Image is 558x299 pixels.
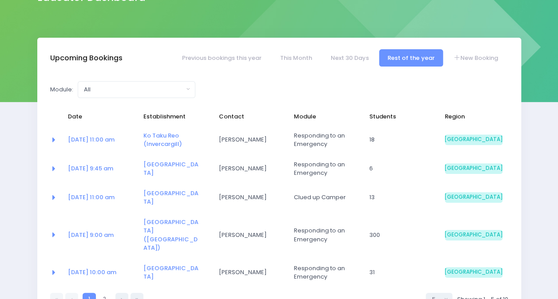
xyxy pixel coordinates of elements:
[369,135,427,144] span: 18
[213,183,288,212] td: Jo Horrell
[379,49,443,67] a: Rest of the year
[364,258,439,287] td: 31
[369,112,427,121] span: Students
[138,154,213,183] td: <a href="https://app.stjis.org.nz/establishments/202445" class="font-weight-bold">Hillside Primar...
[445,267,503,278] span: [GEOGRAPHIC_DATA]
[143,160,198,177] a: [GEOGRAPHIC_DATA]
[218,193,276,202] span: [PERSON_NAME]
[173,49,270,67] a: Previous bookings this year
[369,164,427,173] span: 6
[138,183,213,212] td: <a href="https://app.stjis.org.nz/establishments/202445" class="font-weight-bold">Hillside Primar...
[294,226,352,244] span: Responding to an Emergency
[369,268,427,277] span: 31
[218,268,276,277] span: [PERSON_NAME]
[68,164,113,173] a: [DATE] 9:45 am
[288,154,364,183] td: Responding to an Emergency
[322,49,378,67] a: Next 30 Days
[294,112,352,121] span: Module
[445,134,503,145] span: [GEOGRAPHIC_DATA]
[218,231,276,240] span: [PERSON_NAME]
[218,112,276,121] span: Contact
[68,193,115,201] a: [DATE] 11:00 am
[288,183,364,212] td: Clued up Camper
[50,54,123,63] h3: Upcoming Bookings
[213,154,288,183] td: Jo Horrell
[138,126,213,154] td: <a href="https://app.stjis.org.nz/establishments/209098" class="font-weight-bold">Ko Taku Reo (In...
[68,135,115,144] a: [DATE] 11:00 am
[294,160,352,177] span: Responding to an Emergency
[445,163,503,174] span: [GEOGRAPHIC_DATA]
[213,126,288,154] td: Emma Clarke
[138,212,213,258] td: <a href="https://app.stjis.org.nz/establishments/204234" class="font-weight-bold">St Patrick's Sc...
[364,212,439,258] td: 300
[68,112,126,121] span: Date
[271,49,321,67] a: This Month
[294,264,352,281] span: Responding to an Emergency
[218,135,276,144] span: [PERSON_NAME]
[364,126,439,154] td: 18
[50,85,73,94] label: Module:
[68,231,114,239] a: [DATE] 9:00 am
[78,81,195,98] button: All
[445,112,503,121] span: Region
[213,212,288,258] td: Hannah Skipper
[143,189,198,206] a: [GEOGRAPHIC_DATA]
[364,183,439,212] td: 13
[62,126,138,154] td: <a href="https://app.stjis.org.nz/bookings/523837" class="font-weight-bold">18 Sep at 11:00 am</a>
[62,212,138,258] td: <a href="https://app.stjis.org.nz/bookings/523610" class="font-weight-bold">13 Oct at 9:00 am</a>
[62,183,138,212] td: <a href="https://app.stjis.org.nz/bookings/523425" class="font-weight-bold">08 Oct at 11:00 am</a>
[143,131,182,149] a: Ko Taku Reo (Invercargill)
[143,218,198,252] a: [GEOGRAPHIC_DATA] ([GEOGRAPHIC_DATA])
[439,258,508,287] td: South Island
[439,183,508,212] td: South Island
[294,131,352,149] span: Responding to an Emergency
[213,258,288,287] td: Angie Campbell
[369,231,427,240] span: 300
[138,258,213,287] td: <a href="https://app.stjis.org.nz/establishments/205844" class="font-weight-bold">Mararoa School</a>
[439,154,508,183] td: South Island
[62,154,138,183] td: <a href="https://app.stjis.org.nz/bookings/523424" class="font-weight-bold">08 Oct at 9:45 am</a>
[288,212,364,258] td: Responding to an Emergency
[444,49,507,67] a: New Booking
[364,154,439,183] td: 6
[62,258,138,287] td: <a href="https://app.stjis.org.nz/bookings/524061" class="font-weight-bold">21 Oct at 10:00 am</a>
[445,192,503,203] span: [GEOGRAPHIC_DATA]
[288,126,364,154] td: Responding to an Emergency
[445,230,503,240] span: [GEOGRAPHIC_DATA]
[68,268,116,276] a: [DATE] 10:00 am
[439,212,508,258] td: South Island
[143,264,198,281] a: [GEOGRAPHIC_DATA]
[218,164,276,173] span: [PERSON_NAME]
[84,85,184,94] div: All
[294,193,352,202] span: Clued up Camper
[439,126,508,154] td: South Island
[143,112,201,121] span: Establishment
[288,258,364,287] td: Responding to an Emergency
[369,193,427,202] span: 13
